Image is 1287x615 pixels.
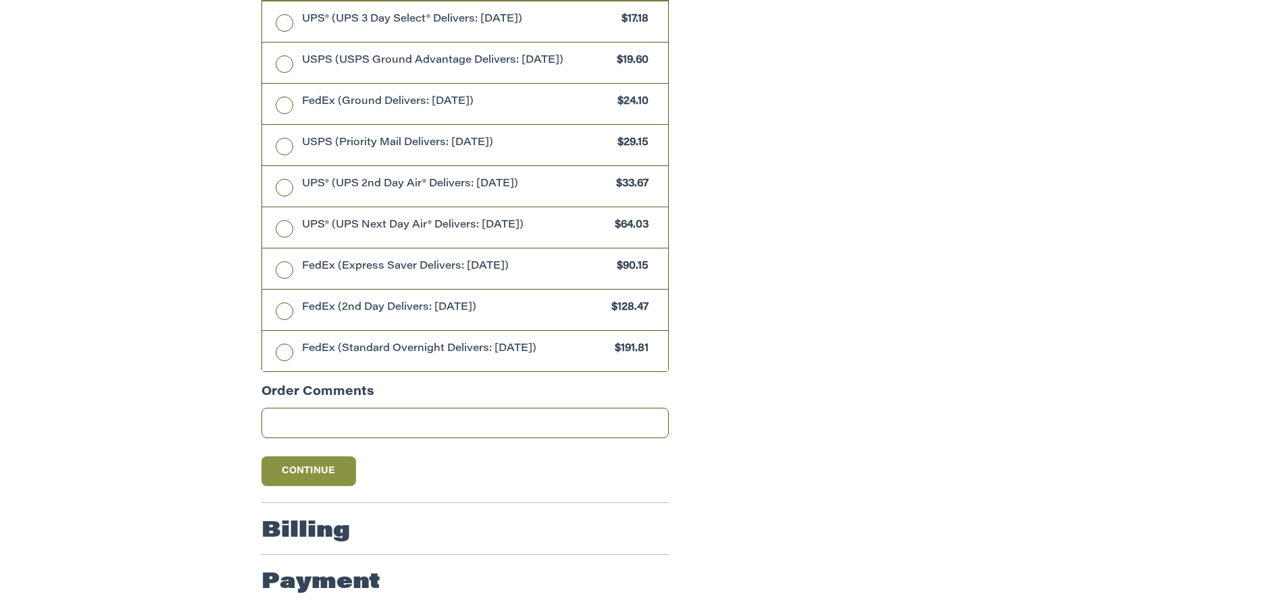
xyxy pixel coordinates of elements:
span: $90.15 [610,259,649,275]
span: FedEx (Standard Overnight Delivers: [DATE]) [302,342,609,357]
span: FedEx (Express Saver Delivers: [DATE]) [302,259,611,275]
span: $24.10 [611,95,649,110]
span: UPS® (UPS Next Day Air® Delivers: [DATE]) [302,218,609,234]
span: $29.15 [611,136,649,151]
span: $17.18 [615,12,649,28]
span: $33.67 [609,177,649,192]
span: FedEx (Ground Delivers: [DATE]) [302,95,611,110]
span: UPS® (UPS 3 Day Select® Delivers: [DATE]) [302,12,615,28]
span: USPS (Priority Mail Delivers: [DATE]) [302,136,611,151]
span: USPS (USPS Ground Advantage Delivers: [DATE]) [302,53,611,69]
legend: Order Comments [261,383,374,408]
button: Continue [261,456,356,486]
span: $191.81 [608,342,649,357]
span: $19.60 [610,53,649,69]
span: UPS® (UPS 2nd Day Air® Delivers: [DATE]) [302,177,610,192]
h2: Payment [261,569,380,596]
span: $128.47 [605,300,649,316]
span: FedEx (2nd Day Delivers: [DATE]) [302,300,605,316]
h2: Billing [261,518,350,545]
span: $64.03 [608,218,649,234]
